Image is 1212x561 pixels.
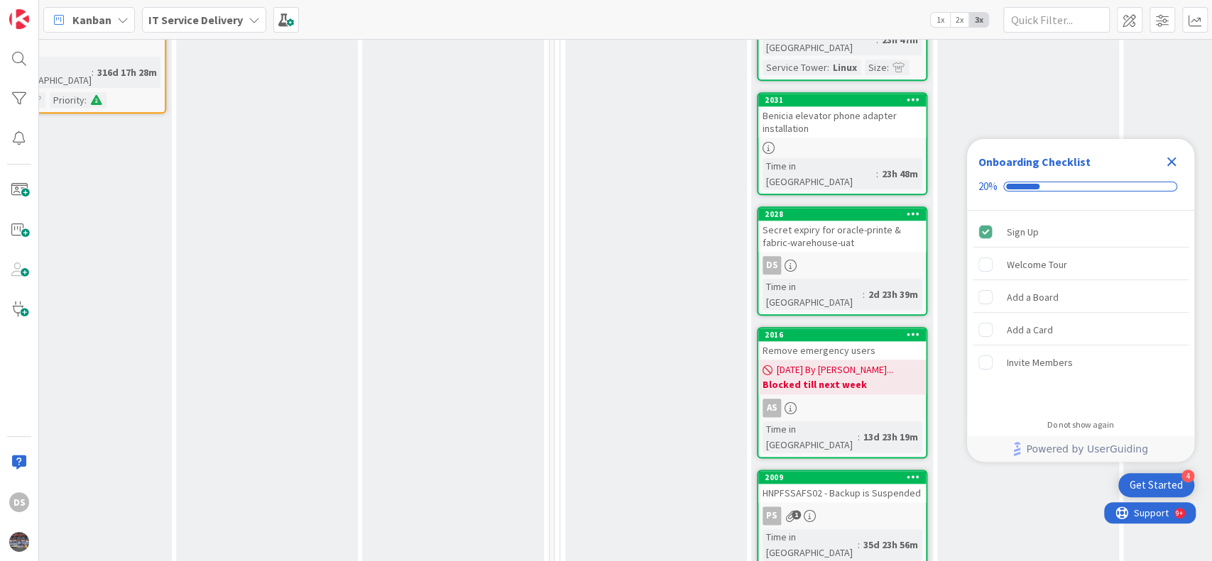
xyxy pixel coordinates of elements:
[758,484,926,502] div: HNPFSSAFS02 - Backup is Suspended
[763,377,922,391] b: Blocked till next week
[1118,473,1194,497] div: Open Get Started checklist, remaining modules: 4
[973,282,1189,313] div: Add a Board is incomplete.
[84,92,87,108] span: :
[1007,321,1053,338] div: Add a Card
[758,471,926,484] div: 2009
[758,328,926,341] div: 2016
[758,399,926,417] div: AS
[763,399,781,417] div: AS
[757,327,927,458] a: 2016Remove emergency users[DATE] By [PERSON_NAME]...Blocked till next weekASTime in [GEOGRAPHIC_D...
[9,492,29,512] div: DS
[1007,289,1059,306] div: Add a Board
[1003,7,1110,33] input: Quick Filter...
[757,92,927,195] a: 2031Benicia elevator phone adapter installationTime in [GEOGRAPHIC_DATA]:23h 48m
[763,24,876,55] div: Time in [GEOGRAPHIC_DATA]
[829,60,861,75] div: Linux
[763,421,858,452] div: Time in [GEOGRAPHIC_DATA]
[973,347,1189,378] div: Invite Members is incomplete.
[827,60,829,75] span: :
[973,249,1189,280] div: Welcome Tour is incomplete.
[763,158,876,189] div: Time in [GEOGRAPHIC_DATA]
[94,65,160,80] div: 316d 17h 28m
[72,11,111,28] span: Kanban
[765,209,926,219] div: 2028
[876,166,878,182] span: :
[978,153,1091,170] div: Onboarding Checklist
[974,436,1187,462] a: Powered by UserGuiding
[757,206,927,316] a: 2028Secret expiry for oracle-printe & fabric-warehouse-uatDSTime in [GEOGRAPHIC_DATA]:2d 23h 39m
[878,166,922,182] div: 23h 48m
[967,436,1194,462] div: Footer
[72,6,79,17] div: 9+
[1026,440,1148,457] span: Powered by UserGuiding
[758,506,926,525] div: PS
[9,9,29,29] img: Visit kanbanzone.com
[887,60,889,75] span: :
[765,472,926,482] div: 2009
[50,92,84,108] div: Priority
[758,208,926,221] div: 2028
[758,106,926,138] div: Benicia elevator phone adapter installation
[967,211,1194,410] div: Checklist items
[758,208,926,252] div: 2028Secret expiry for oracle-printe & fabric-warehouse-uat
[1007,223,1039,240] div: Sign Up
[978,180,1183,193] div: Checklist progress: 20%
[92,65,94,80] span: :
[777,362,893,377] span: [DATE] By [PERSON_NAME]...
[865,287,922,302] div: 2d 23h 39m
[758,471,926,502] div: 2009HNPFSSAFS02 - Backup is Suspended
[878,32,922,48] div: 23h 47m
[1181,470,1194,482] div: 4
[865,60,887,75] div: Size
[1007,354,1073,371] div: Invite Members
[858,537,860,552] span: :
[758,221,926,252] div: Secret expiry for oracle-printe & fabric-warehouse-uat
[973,216,1189,248] div: Sign Up is complete.
[765,330,926,340] div: 2016
[1130,478,1183,492] div: Get Started
[30,2,65,19] span: Support
[858,429,860,445] span: :
[967,139,1194,462] div: Checklist Container
[1047,419,1114,431] div: Do not show again
[950,13,969,27] span: 2x
[973,314,1189,345] div: Add a Card is incomplete.
[1,57,92,88] div: Time in [GEOGRAPHIC_DATA]
[758,328,926,360] div: 2016Remove emergency users
[758,341,926,360] div: Remove emergency users
[765,95,926,105] div: 2031
[9,532,29,552] img: avatar
[931,13,950,27] span: 1x
[758,94,926,138] div: 2031Benicia elevator phone adapter installation
[978,180,998,193] div: 20%
[763,60,827,75] div: Service Tower
[860,537,922,552] div: 35d 23h 56m
[763,529,858,560] div: Time in [GEOGRAPHIC_DATA]
[969,13,988,27] span: 3x
[1007,256,1067,273] div: Welcome Tour
[758,256,926,274] div: DS
[863,287,865,302] span: :
[763,256,781,274] div: DS
[763,506,781,525] div: PS
[758,94,926,106] div: 2031
[876,32,878,48] span: :
[148,13,243,27] b: IT Service Delivery
[763,279,863,310] div: Time in [GEOGRAPHIC_DATA]
[860,429,922,445] div: 13d 23h 19m
[792,510,801,519] span: 1
[1160,150,1183,173] div: Close Checklist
